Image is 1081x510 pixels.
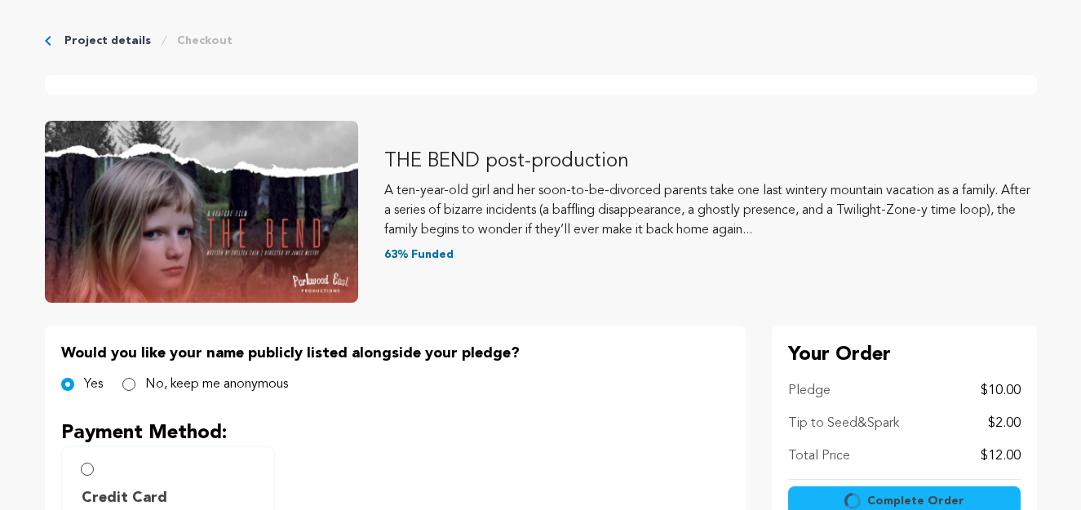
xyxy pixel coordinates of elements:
[981,381,1021,401] p: $10.00
[45,121,358,303] img: THE BEND post-production image
[177,33,233,49] a: Checkout
[45,33,1037,49] div: Breadcrumb
[61,342,729,365] p: Would you like your name publicly listed alongside your pledge?
[788,414,899,433] p: Tip to Seed&Spark
[61,420,729,446] p: Payment Method:
[384,246,1037,263] p: 63% Funded
[988,414,1021,433] p: $2.00
[145,375,288,394] label: No, keep me anonymous
[788,381,831,401] p: Pledge
[82,486,167,509] span: Credit Card
[384,181,1037,240] p: A ten-year-old girl and her soon-to-be-divorced parents take one last wintery mountain vacation a...
[981,446,1021,466] p: $12.00
[788,446,850,466] p: Total Price
[64,33,151,49] a: Project details
[84,375,103,394] label: Yes
[788,342,1021,368] p: Your Order
[384,149,1037,175] p: THE BEND post-production
[867,493,964,509] span: Complete Order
